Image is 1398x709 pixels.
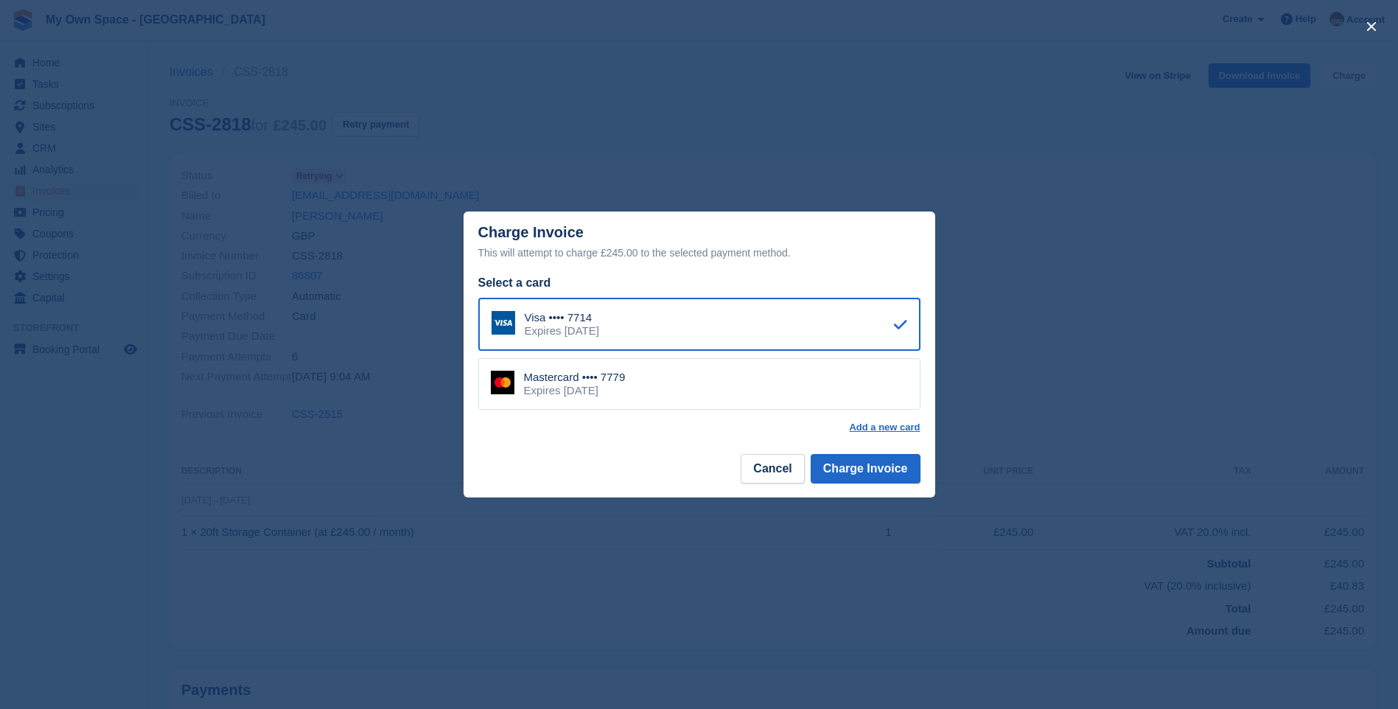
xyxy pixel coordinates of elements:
div: This will attempt to charge £245.00 to the selected payment method. [478,244,920,262]
button: close [1360,15,1383,38]
div: Charge Invoice [478,224,920,262]
div: Expires [DATE] [524,384,626,397]
div: Mastercard •••• 7779 [524,371,626,384]
div: Expires [DATE] [525,324,599,338]
button: Charge Invoice [811,454,920,483]
div: Visa •••• 7714 [525,311,599,324]
button: Cancel [741,454,804,483]
div: Select a card [478,274,920,292]
img: Mastercard Logo [491,371,514,394]
img: Visa Logo [492,311,515,335]
a: Add a new card [849,422,920,433]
